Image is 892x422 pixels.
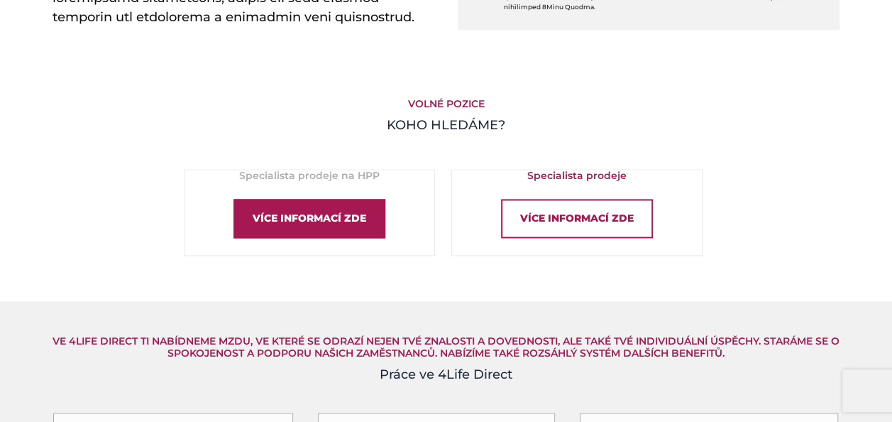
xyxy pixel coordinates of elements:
[185,170,434,182] h5: Specialista prodeje na HPP
[233,199,385,238] div: Více informací zde
[452,170,702,182] h5: Specialista prodeje
[53,98,840,110] h5: Volné pozice
[184,169,435,256] a: Specialista prodeje na HPPVíce informací zde
[53,335,840,359] h5: Ve 4Life Direct Ti nabídneme mzdu, ve které se odrazí nejen Tvé znalosti a dovednosti, ale také T...
[451,169,703,256] a: Specialista prodejeVíce informací zde
[501,199,653,238] div: Více informací zde
[53,116,840,135] h4: KOHO HLEDÁME?
[53,365,840,384] h4: Práce ve 4Life Direct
